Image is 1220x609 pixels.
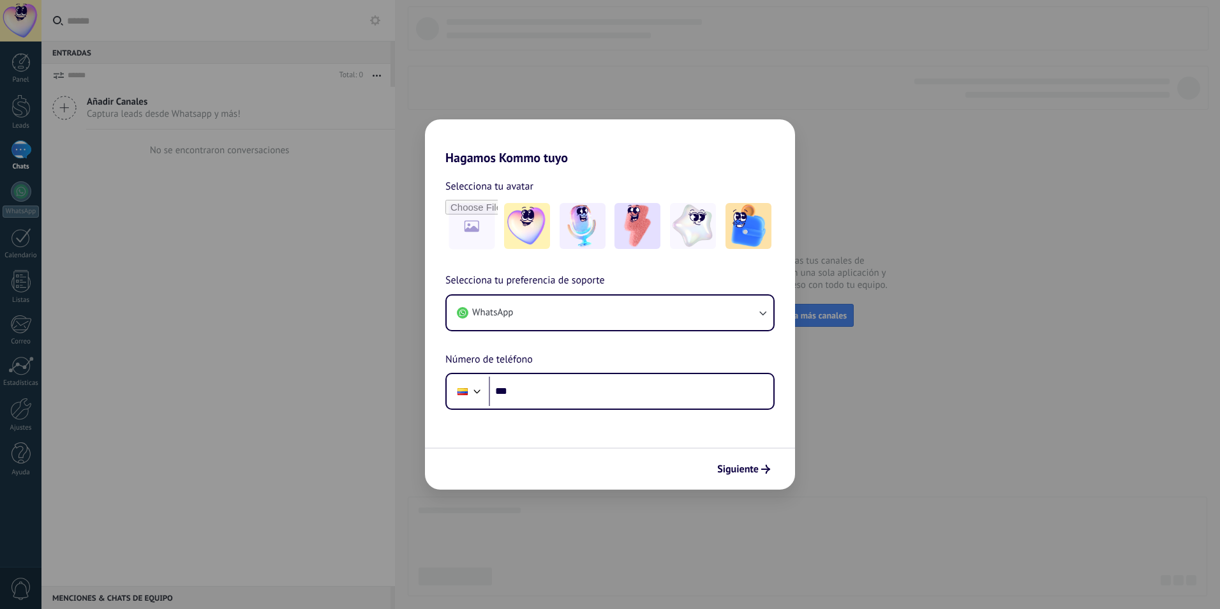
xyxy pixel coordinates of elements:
[445,273,605,289] span: Selecciona tu preferencia de soporte
[614,203,660,249] img: -3.jpeg
[711,458,776,480] button: Siguiente
[560,203,606,249] img: -2.jpeg
[445,352,533,368] span: Número de teléfono
[670,203,716,249] img: -4.jpeg
[450,378,475,405] div: Colombia: + 57
[472,306,513,319] span: WhatsApp
[504,203,550,249] img: -1.jpeg
[425,119,795,165] h2: Hagamos Kommo tuyo
[717,465,759,474] span: Siguiente
[725,203,771,249] img: -5.jpeg
[447,296,773,330] button: WhatsApp
[445,178,533,195] span: Selecciona tu avatar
